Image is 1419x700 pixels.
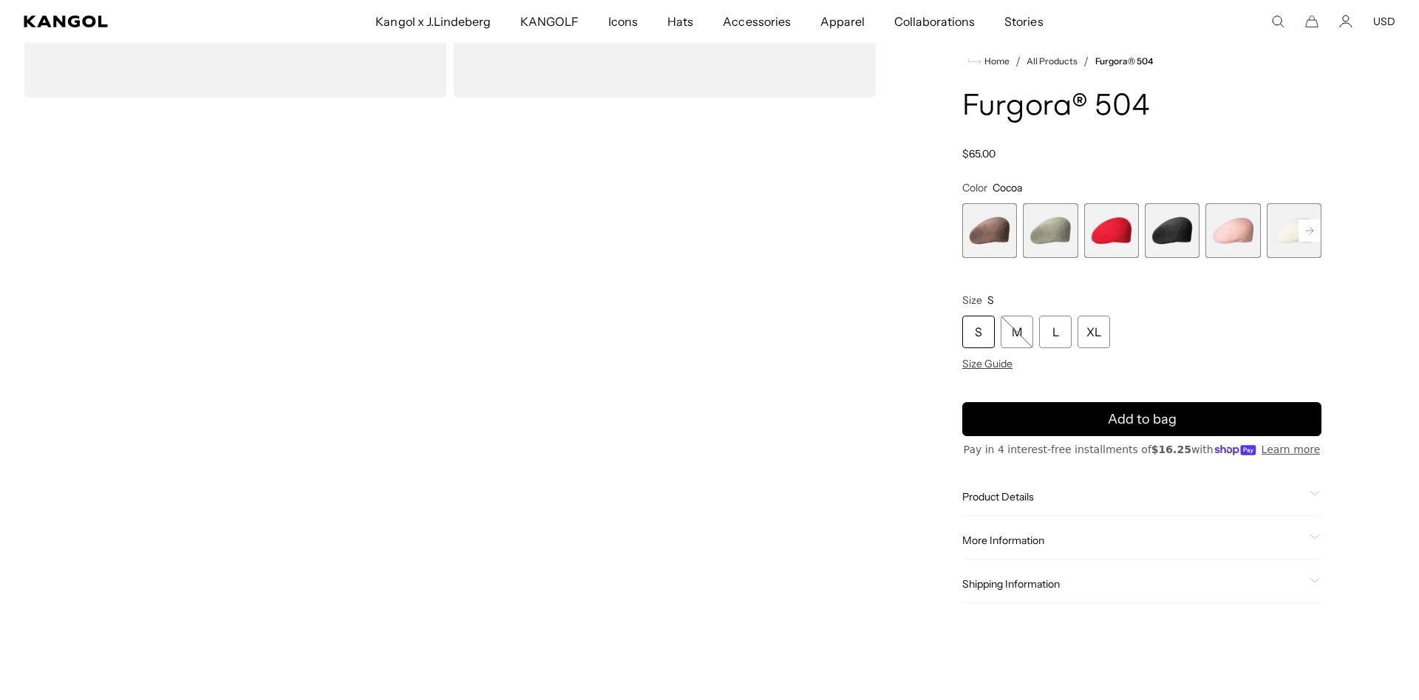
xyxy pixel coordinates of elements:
[1027,56,1078,67] a: All Products
[962,52,1321,70] nav: breadcrumbs
[1145,203,1199,258] div: 4 of 7
[962,203,1017,258] div: 1 of 7
[1205,203,1260,258] label: Dusty Rose
[1205,203,1260,258] div: 5 of 7
[1039,316,1072,349] div: L
[962,403,1321,437] button: Add to bag
[1078,316,1110,349] div: XL
[962,91,1321,123] h1: Furgora® 504
[1108,410,1177,429] span: Add to bag
[1023,203,1078,258] div: 2 of 7
[1271,15,1284,28] summary: Search here
[1267,203,1321,258] label: Ivory
[962,534,1304,548] span: More Information
[981,56,1010,67] span: Home
[1305,15,1318,28] button: Cart
[1267,203,1321,258] div: 6 of 7
[962,316,995,349] div: S
[1095,56,1153,67] a: Furgora® 504
[1084,203,1139,258] label: Scarlet
[1001,316,1033,349] div: M
[962,181,987,194] span: Color
[1084,203,1139,258] div: 3 of 7
[1078,52,1089,70] li: /
[962,294,982,307] span: Size
[1145,203,1199,258] label: Black
[962,147,996,160] span: $65.00
[968,55,1010,68] a: Home
[962,578,1304,591] span: Shipping Information
[1373,15,1395,28] button: USD
[24,16,248,27] a: Kangol
[993,181,1022,194] span: Cocoa
[962,358,1013,371] span: Size Guide
[1339,15,1352,28] a: Account
[1010,52,1021,70] li: /
[962,203,1017,258] label: Cocoa
[987,294,994,307] span: S
[962,491,1304,504] span: Product Details
[1023,203,1078,258] label: Moss Grey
